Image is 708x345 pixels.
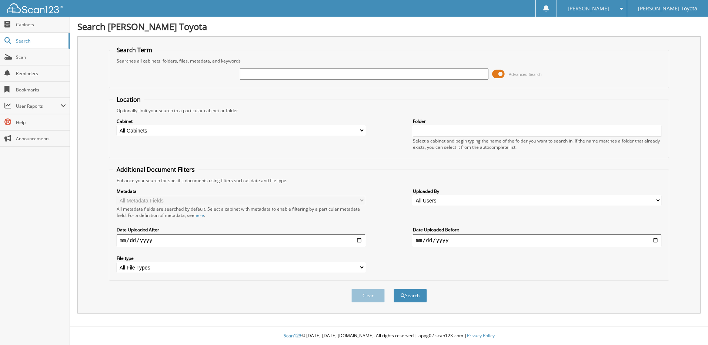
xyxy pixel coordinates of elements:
[113,107,665,114] div: Optionally limit your search to a particular cabinet or folder
[194,212,204,218] a: here
[284,332,301,339] span: Scan123
[70,327,708,345] div: © [DATE]-[DATE] [DOMAIN_NAME]. All rights reserved | appg02-scan123-com |
[509,71,542,77] span: Advanced Search
[16,119,66,125] span: Help
[117,255,365,261] label: File type
[113,165,198,174] legend: Additional Document Filters
[16,87,66,93] span: Bookmarks
[113,96,144,104] legend: Location
[77,20,701,33] h1: Search [PERSON_NAME] Toyota
[467,332,495,339] a: Privacy Policy
[413,227,661,233] label: Date Uploaded Before
[638,6,697,11] span: [PERSON_NAME] Toyota
[117,206,365,218] div: All metadata fields are searched by default. Select a cabinet with metadata to enable filtering b...
[16,103,61,109] span: User Reports
[117,234,365,246] input: start
[117,118,365,124] label: Cabinet
[568,6,609,11] span: [PERSON_NAME]
[413,188,661,194] label: Uploaded By
[16,38,65,44] span: Search
[413,118,661,124] label: Folder
[351,289,385,302] button: Clear
[113,46,156,54] legend: Search Term
[394,289,427,302] button: Search
[16,21,66,28] span: Cabinets
[7,3,63,13] img: scan123-logo-white.svg
[413,234,661,246] input: end
[117,188,365,194] label: Metadata
[117,227,365,233] label: Date Uploaded After
[113,58,665,64] div: Searches all cabinets, folders, files, metadata, and keywords
[113,177,665,184] div: Enhance your search for specific documents using filters such as date and file type.
[413,138,661,150] div: Select a cabinet and begin typing the name of the folder you want to search in. If the name match...
[16,70,66,77] span: Reminders
[16,135,66,142] span: Announcements
[16,54,66,60] span: Scan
